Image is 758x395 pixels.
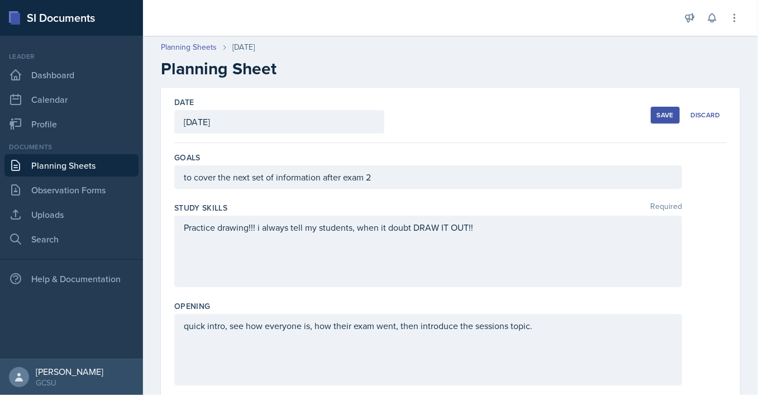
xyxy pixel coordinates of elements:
a: Observation Forms [4,179,139,201]
button: Discard [684,107,727,123]
a: Planning Sheets [4,154,139,177]
span: Required [650,202,682,213]
button: Save [651,107,680,123]
div: Documents [4,142,139,152]
label: Date [174,97,194,108]
p: Practice drawing!!! i always tell my students, when it doubt DRAW IT OUT!! [184,221,673,234]
p: quick intro, see how everyone is, how their exam went, then introduce the sessions topic. [184,319,673,332]
div: GCSU [36,377,103,388]
div: Discard [690,111,721,120]
label: Study Skills [174,202,227,213]
div: Save [657,111,674,120]
label: Goals [174,152,201,163]
div: Help & Documentation [4,268,139,290]
p: to cover the next set of information after exam 2 [184,170,673,184]
a: Planning Sheets [161,41,217,53]
a: Uploads [4,203,139,226]
a: Calendar [4,88,139,111]
a: Dashboard [4,64,139,86]
h2: Planning Sheet [161,59,740,79]
a: Search [4,228,139,250]
a: Profile [4,113,139,135]
div: [DATE] [232,41,255,53]
label: Opening [174,301,210,312]
div: Leader [4,51,139,61]
div: [PERSON_NAME] [36,366,103,377]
